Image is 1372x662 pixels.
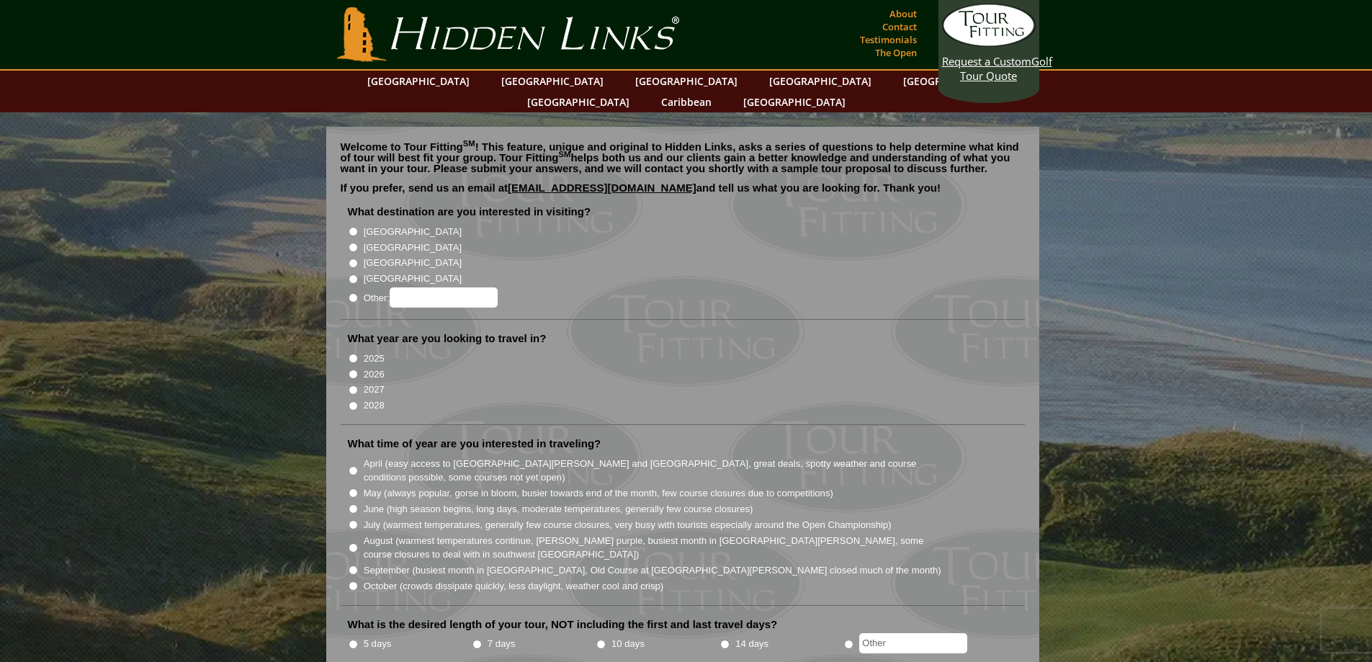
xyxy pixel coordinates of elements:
[364,241,462,255] label: [GEOGRAPHIC_DATA]
[488,637,516,651] label: 7 days
[364,534,943,562] label: August (warmest temperatures continue, [PERSON_NAME] purple, busiest month in [GEOGRAPHIC_DATA][P...
[364,563,941,578] label: September (busiest month in [GEOGRAPHIC_DATA], Old Course at [GEOGRAPHIC_DATA][PERSON_NAME] close...
[856,30,920,50] a: Testimonials
[364,502,753,516] label: June (high season begins, long days, moderate temperatures, generally few course closures)
[735,637,768,651] label: 14 days
[364,486,833,501] label: May (always popular, gorse in bloom, busier towards end of the month, few course closures due to ...
[364,457,943,485] label: April (easy access to [GEOGRAPHIC_DATA][PERSON_NAME] and [GEOGRAPHIC_DATA], great deals, spotty w...
[463,139,475,148] sup: SM
[364,352,385,366] label: 2025
[736,91,853,112] a: [GEOGRAPHIC_DATA]
[520,91,637,112] a: [GEOGRAPHIC_DATA]
[654,91,719,112] a: Caribbean
[348,617,778,632] label: What is the desired length of your tour, NOT including the first and last travel days?
[859,633,967,653] input: Other
[390,287,498,308] input: Other:
[879,17,920,37] a: Contact
[508,182,696,194] a: [EMAIL_ADDRESS][DOMAIN_NAME]
[364,367,385,382] label: 2026
[364,518,892,532] label: July (warmest temperatures, generally few course closures, very busy with tourists especially aro...
[886,4,920,24] a: About
[348,437,601,451] label: What time of year are you interested in traveling?
[942,4,1036,83] a: Request a CustomGolf Tour Quote
[364,256,462,270] label: [GEOGRAPHIC_DATA]
[364,579,664,594] label: October (crowds dissipate quickly, less daylight, weather cool and crisp)
[364,272,462,286] label: [GEOGRAPHIC_DATA]
[364,287,498,308] label: Other:
[348,331,547,346] label: What year are you looking to travel in?
[348,205,591,219] label: What destination are you interested in visiting?
[628,71,745,91] a: [GEOGRAPHIC_DATA]
[896,71,1013,91] a: [GEOGRAPHIC_DATA]
[364,225,462,239] label: [GEOGRAPHIC_DATA]
[762,71,879,91] a: [GEOGRAPHIC_DATA]
[341,141,1025,174] p: Welcome to Tour Fitting ! This feature, unique and original to Hidden Links, asks a series of que...
[611,637,645,651] label: 10 days
[364,398,385,413] label: 2028
[871,43,920,63] a: The Open
[942,54,1031,68] span: Request a Custom
[341,182,1025,204] p: If you prefer, send us an email at and tell us what you are looking for. Thank you!
[364,637,392,651] label: 5 days
[364,383,385,397] label: 2027
[559,150,571,158] sup: SM
[360,71,477,91] a: [GEOGRAPHIC_DATA]
[494,71,611,91] a: [GEOGRAPHIC_DATA]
